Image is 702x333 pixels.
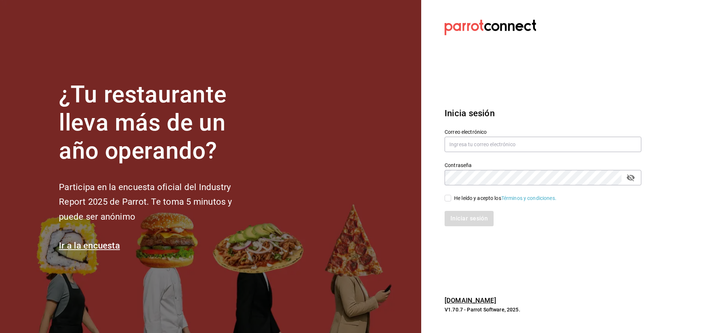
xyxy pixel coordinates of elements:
[445,296,496,304] a: [DOMAIN_NAME]
[445,137,641,152] input: Ingresa tu correo electrónico
[445,306,641,313] p: V1.70.7 - Parrot Software, 2025.
[445,129,641,135] label: Correo electrónico
[624,171,637,184] button: passwordField
[59,180,256,224] h2: Participa en la encuesta oficial del Industry Report 2025 de Parrot. Te toma 5 minutos y puede se...
[501,195,556,201] a: Términos y condiciones.
[454,194,556,202] div: He leído y acepto los
[59,81,256,165] h1: ¿Tu restaurante lleva más de un año operando?
[445,107,641,120] h3: Inicia sesión
[59,241,120,251] a: Ir a la encuesta
[445,163,641,168] label: Contraseña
